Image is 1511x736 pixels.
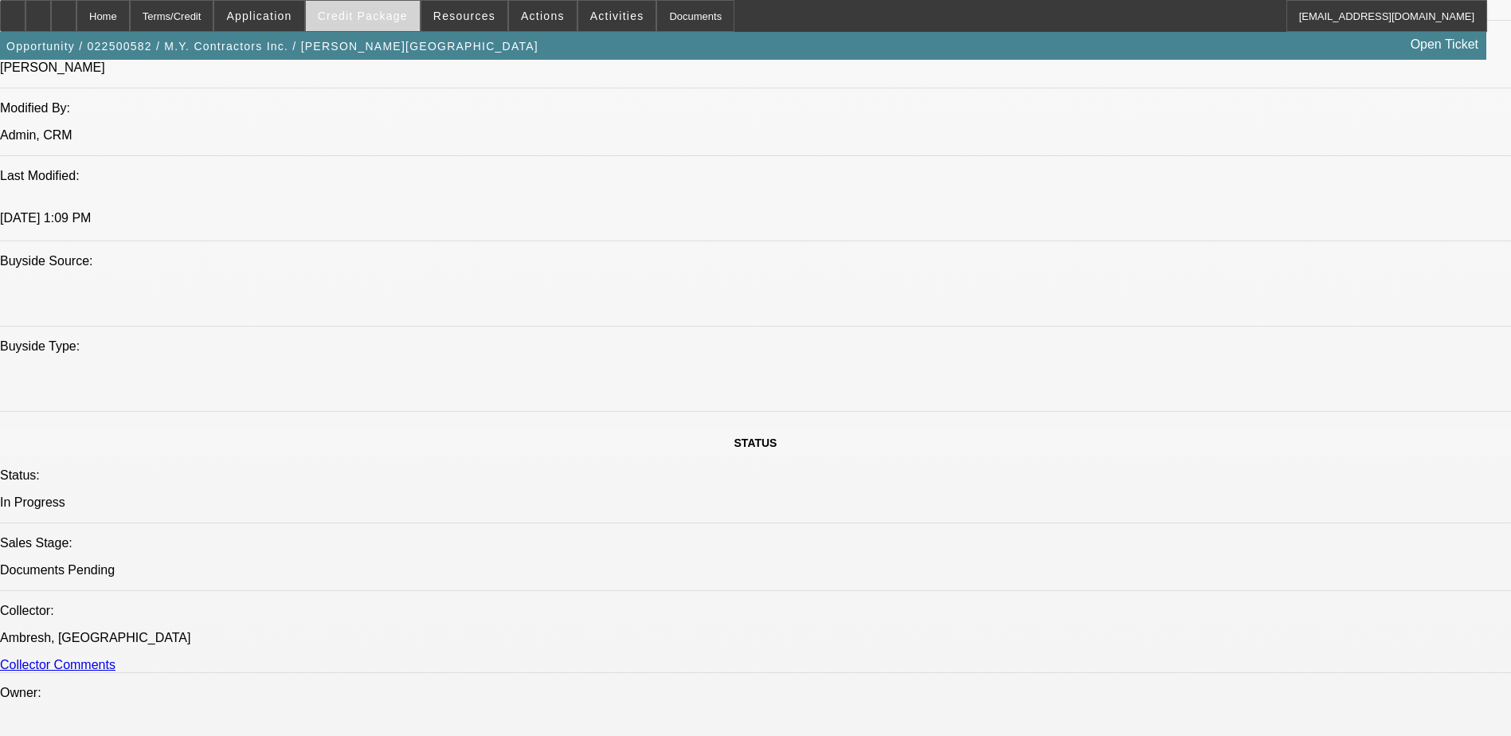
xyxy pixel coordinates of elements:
span: Resources [433,10,495,22]
span: Activities [590,10,644,22]
a: Open Ticket [1404,31,1485,58]
span: STATUS [734,437,777,449]
button: Actions [509,1,577,31]
span: Opportunity / 022500582 / M.Y. Contractors Inc. / [PERSON_NAME][GEOGRAPHIC_DATA] [6,40,538,53]
span: Application [226,10,292,22]
button: Resources [421,1,507,31]
span: Credit Package [318,10,408,22]
button: Application [214,1,303,31]
button: Credit Package [306,1,420,31]
span: Actions [521,10,565,22]
button: Activities [578,1,656,31]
